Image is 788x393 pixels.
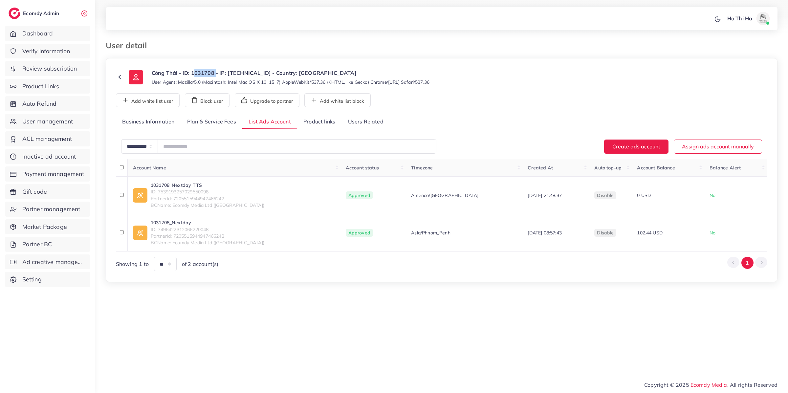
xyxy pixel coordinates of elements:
[637,192,651,198] span: 0 USD
[297,115,341,129] a: Product links
[5,44,90,59] a: Verify information
[133,188,147,203] img: ic-ad-info.7fc67b75.svg
[727,14,752,22] p: Ho Thi Ha
[151,195,264,202] span: PartnerId: 7205515944947466242
[411,192,478,199] span: America/[GEOGRAPHIC_DATA]
[151,188,264,195] span: ID: 7539193257029550098
[5,96,90,111] a: Auto Refund
[23,10,61,16] h2: Ecomdy Admin
[116,260,149,268] span: Showing 1 to
[411,165,433,171] span: Timezone
[22,170,84,178] span: Payment management
[727,257,767,269] ul: Pagination
[182,260,218,268] span: of 2 account(s)
[597,230,614,236] span: disable
[346,229,373,237] span: Approved
[411,229,450,236] span: Asia/Phnom_Penh
[151,202,264,208] span: BCName: Ecomdy Media Ltd ([GEOGRAPHIC_DATA])
[106,41,152,50] h3: User detail
[181,115,242,129] a: Plan & Service Fees
[151,182,264,188] a: 1031708_Nextday_TTS
[597,192,614,198] span: disable
[152,69,429,77] p: Công Thái - ID: 1031708 - IP: [TECHNICAL_ID] - Country: [GEOGRAPHIC_DATA]
[129,70,143,84] img: ic-user-info.36bf1079.svg
[5,79,90,94] a: Product Links
[5,26,90,41] a: Dashboard
[5,254,90,270] a: Ad creative management
[22,258,85,266] span: Ad creative management
[644,381,777,389] span: Copyright © 2025
[5,184,90,199] a: Gift code
[151,219,264,226] a: 1031708_Nextday
[674,140,762,154] button: Assign ads account manually
[5,219,90,234] a: Market Package
[22,47,70,55] span: Verify information
[22,29,53,38] span: Dashboard
[22,240,52,249] span: Partner BC
[724,12,772,25] a: Ho Thi Haavatar
[5,202,90,217] a: Partner management
[727,381,777,389] span: , All rights Reserved
[710,230,715,236] span: No
[5,237,90,252] a: Partner BC
[22,82,59,91] span: Product Links
[185,93,230,107] button: Block user
[637,165,675,171] span: Account Balance
[9,8,20,19] img: logo
[5,149,90,164] a: Inactive ad account
[756,12,770,25] img: avatar
[9,8,61,19] a: logoEcomdy Admin
[690,382,727,388] a: Ecomdy Media
[22,205,80,213] span: Partner management
[637,230,663,236] span: 102.44 USD
[235,93,299,107] button: Upgrade to partner
[22,275,42,284] span: Setting
[22,117,73,126] span: User management
[5,61,90,76] a: Review subscription
[22,152,76,161] span: Inactive ad account
[741,257,754,269] button: Go to page 1
[346,165,379,171] span: Account status
[22,135,72,143] span: ACL management
[22,99,57,108] span: Auto Refund
[133,165,166,171] span: Account Name
[528,165,553,171] span: Created At
[22,64,77,73] span: Review subscription
[242,115,297,129] a: List Ads Account
[5,272,90,287] a: Setting
[594,165,622,171] span: Auto top-up
[528,192,561,198] span: [DATE] 21:48:37
[528,230,561,236] span: [DATE] 08:57:43
[5,166,90,182] a: Payment management
[604,140,668,154] button: Create ads account
[304,93,371,107] button: Add white list block
[710,165,741,171] span: Balance Alert
[341,115,389,129] a: Users Related
[710,192,715,198] span: No
[116,115,181,129] a: Business Information
[346,191,373,199] span: Approved
[151,226,264,233] span: ID: 7496422312066220048
[152,79,429,85] small: User Agent: Mozilla/5.0 (Macintosh; Intel Mac OS X 10_15_7) AppleWebKit/537.36 (KHTML, like Gecko...
[22,187,47,196] span: Gift code
[133,226,147,240] img: ic-ad-info.7fc67b75.svg
[5,114,90,129] a: User management
[151,233,264,239] span: PartnerId: 7205515944947466242
[5,131,90,146] a: ACL management
[22,223,67,231] span: Market Package
[151,239,264,246] span: BCName: Ecomdy Media Ltd ([GEOGRAPHIC_DATA])
[116,93,180,107] button: Add white list user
